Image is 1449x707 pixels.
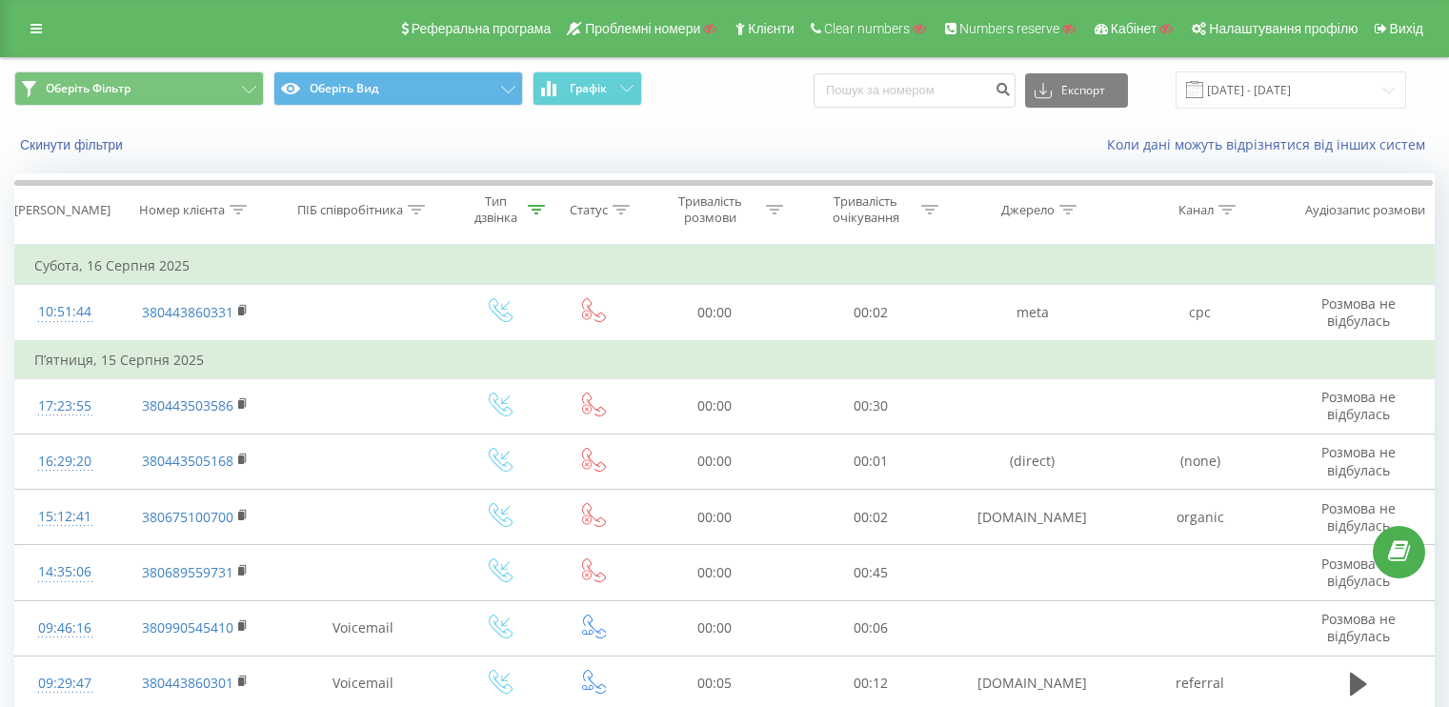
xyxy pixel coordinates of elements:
div: Тип дзвінка [468,193,524,226]
a: 380443503586 [142,396,233,414]
button: Оберіть Вид [273,71,523,106]
div: 14:35:06 [34,554,95,591]
a: 380675100700 [142,508,233,526]
td: 00:06 [793,600,948,656]
a: 380443860301 [142,674,233,692]
span: Графік [570,82,607,95]
span: Розмова не відбулась [1321,443,1396,478]
td: 00:00 [637,378,793,434]
span: Розмова не відбулась [1321,388,1396,423]
td: 00:01 [793,434,948,489]
td: 00:02 [793,490,948,545]
div: Аудіозапис розмови [1305,202,1425,218]
button: Оберіть Фільтр [14,71,264,106]
div: Статус [570,202,608,218]
div: 16:29:20 [34,443,95,480]
button: Графік [533,71,642,106]
td: 00:00 [637,545,793,600]
span: Numbers reserve [959,21,1059,36]
div: Номер клієнта [139,202,225,218]
td: 00:30 [793,378,948,434]
span: Проблемні номери [585,21,700,36]
td: cpc [1117,285,1284,341]
a: 380443860331 [142,303,233,321]
div: Тривалість очікування [815,193,916,226]
div: ПІБ співробітника [297,202,403,218]
span: Вихід [1390,21,1423,36]
span: Оберіть Фільтр [46,81,131,96]
div: 09:46:16 [34,610,95,647]
td: 00:45 [793,545,948,600]
span: Розмова не відбулась [1321,294,1396,330]
td: 00:00 [637,285,793,341]
span: Клієнти [748,21,795,36]
a: 380990545410 [142,618,233,636]
td: organic [1117,490,1284,545]
button: Експорт [1025,73,1128,108]
div: 09:29:47 [34,665,95,702]
div: 17:23:55 [34,388,95,425]
a: 380443505168 [142,452,233,470]
td: 00:02 [793,285,948,341]
td: (direct) [948,434,1116,489]
span: Розмова не відбулась [1321,499,1396,535]
div: Канал [1178,202,1214,218]
td: meta [948,285,1116,341]
td: (none) [1117,434,1284,489]
td: [DOMAIN_NAME] [948,490,1116,545]
button: Скинути фільтри [14,136,132,153]
td: П’ятниця, 15 Серпня 2025 [15,341,1435,379]
td: Субота, 16 Серпня 2025 [15,247,1435,285]
div: 10:51:44 [34,293,95,331]
div: Тривалість розмови [659,193,761,226]
span: Кабінет [1111,21,1157,36]
a: Коли дані можуть відрізнятися вiд інших систем [1107,135,1435,153]
div: 15:12:41 [34,498,95,535]
td: 00:00 [637,600,793,656]
span: Розмова не відбулась [1321,555,1396,590]
div: [PERSON_NAME] [14,202,111,218]
span: Clear numbers [824,21,910,36]
td: 00:00 [637,434,793,489]
span: Налаштування профілю [1209,21,1358,36]
input: Пошук за номером [814,73,1016,108]
td: 00:00 [637,490,793,545]
span: Реферальна програма [412,21,552,36]
td: Voicemail [276,600,451,656]
span: Розмова не відбулась [1321,610,1396,645]
div: Джерело [1001,202,1055,218]
a: 380689559731 [142,563,233,581]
